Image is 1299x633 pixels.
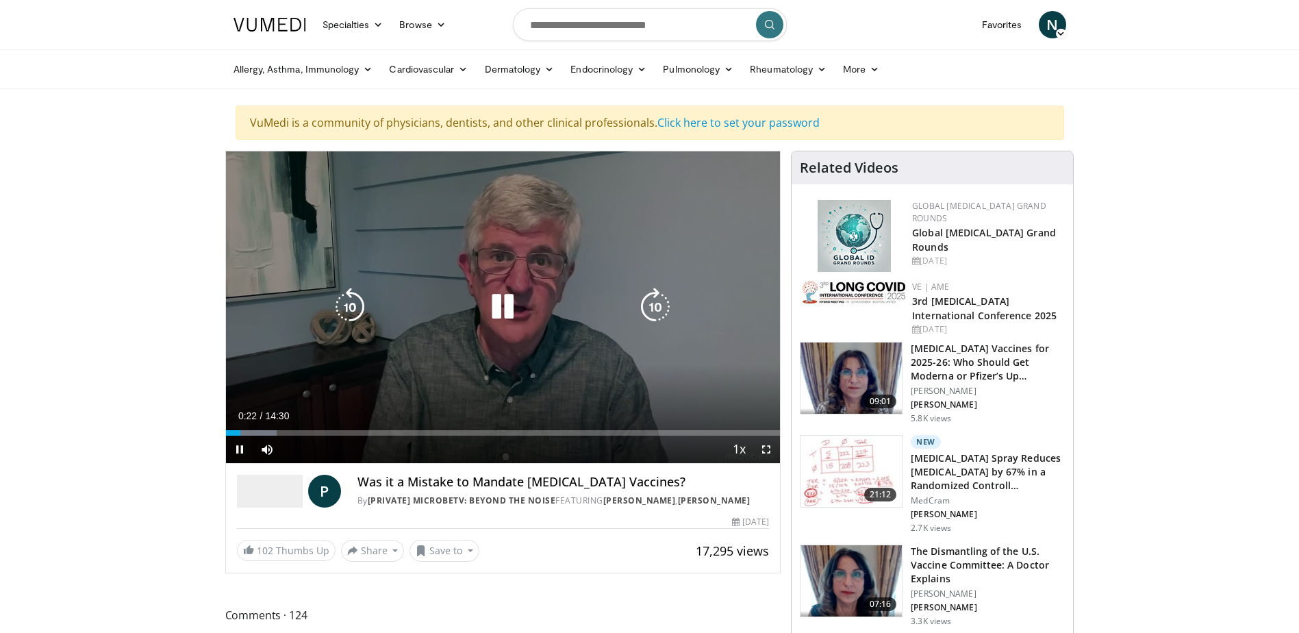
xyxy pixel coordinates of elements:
[357,495,770,507] div: By FEATURING ,
[253,436,281,463] button: Mute
[226,436,253,463] button: Pause
[260,410,263,421] span: /
[409,540,479,562] button: Save to
[800,545,1065,627] a: 07:16 The Dismantling of the U.S. Vaccine Committee: A Doctor Explains [PERSON_NAME] [PERSON_NAME...
[911,435,941,449] p: New
[912,323,1062,336] div: [DATE]
[818,200,891,272] img: e456a1d5-25c5-46f9-913a-7a343587d2a7.png.150x105_q85_autocrop_double_scale_upscale_version-0.2.png
[308,475,341,508] a: P
[974,11,1031,38] a: Favorites
[864,488,897,501] span: 21:12
[911,616,951,627] p: 3.3K views
[655,55,742,83] a: Pulmonology
[835,55,887,83] a: More
[341,540,405,562] button: Share
[237,540,336,561] a: 102 Thumbs Up
[912,255,1062,267] div: [DATE]
[800,435,1065,534] a: 21:12 New [MEDICAL_DATA] Spray Reduces [MEDICAL_DATA] by 67% in a Randomized Controll… MedCram [P...
[742,55,835,83] a: Rheumatology
[603,495,676,506] a: [PERSON_NAME]
[381,55,476,83] a: Cardiovascular
[477,55,563,83] a: Dermatology
[696,543,769,559] span: 17,295 views
[226,430,781,436] div: Progress Bar
[911,509,1065,520] p: [PERSON_NAME]
[911,386,1065,397] p: [PERSON_NAME]
[234,18,306,32] img: VuMedi Logo
[753,436,780,463] button: Fullscreen
[912,200,1046,224] a: Global [MEDICAL_DATA] Grand Rounds
[657,115,820,130] a: Click here to set your password
[800,545,902,617] img: 2f1694d0-efcf-4286-8bef-bfc8115e1861.png.150x105_q85_crop-smart_upscale.png
[911,413,951,424] p: 5.8K views
[912,226,1056,253] a: Global [MEDICAL_DATA] Grand Rounds
[912,295,1057,322] a: 3rd [MEDICAL_DATA] International Conference 2025
[911,523,951,534] p: 2.7K views
[800,436,902,507] img: 500bc2c6-15b5-4613-8fa2-08603c32877b.150x105_q85_crop-smart_upscale.jpg
[357,475,770,490] h4: Was it a Mistake to Mandate [MEDICAL_DATA] Vaccines?
[911,495,1065,506] p: MedCram
[225,606,781,624] span: Comments 124
[911,342,1065,383] h3: [MEDICAL_DATA] Vaccines for 2025-26: Who Should Get Moderna or Pfizer’s Up…
[265,410,289,421] span: 14:30
[725,436,753,463] button: Playback Rate
[314,11,392,38] a: Specialties
[864,597,897,611] span: 07:16
[800,342,1065,424] a: 09:01 [MEDICAL_DATA] Vaccines for 2025-26: Who Should Get Moderna or Pfizer’s Up… [PERSON_NAME] [...
[911,602,1065,613] p: [PERSON_NAME]
[911,451,1065,493] h3: [MEDICAL_DATA] Spray Reduces [MEDICAL_DATA] by 67% in a Randomized Controll…
[562,55,655,83] a: Endocrinology
[911,545,1065,586] h3: The Dismantling of the U.S. Vaccine Committee: A Doctor Explains
[238,410,257,421] span: 0:22
[226,151,781,464] video-js: Video Player
[732,516,769,528] div: [DATE]
[864,395,897,408] span: 09:01
[678,495,751,506] a: [PERSON_NAME]
[513,8,787,41] input: Search topics, interventions
[391,11,454,38] a: Browse
[911,588,1065,599] p: [PERSON_NAME]
[912,281,949,293] a: VE | AME
[1039,11,1066,38] a: N
[225,55,381,83] a: Allergy, Asthma, Immunology
[803,281,905,303] img: a2792a71-925c-4fc2-b8ef-8d1b21aec2f7.png.150x105_q85_autocrop_double_scale_upscale_version-0.2.jpg
[236,105,1064,140] div: VuMedi is a community of physicians, dentists, and other clinical professionals.
[911,399,1065,410] p: [PERSON_NAME]
[800,160,898,176] h4: Related Videos
[237,475,303,508] img: [PRIVATE] MicrobeTV: Beyond the Noise
[368,495,556,506] a: [PRIVATE] MicrobeTV: Beyond the Noise
[257,544,273,557] span: 102
[800,343,902,414] img: 4e370bb1-17f0-4657-a42f-9b995da70d2f.png.150x105_q85_crop-smart_upscale.png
